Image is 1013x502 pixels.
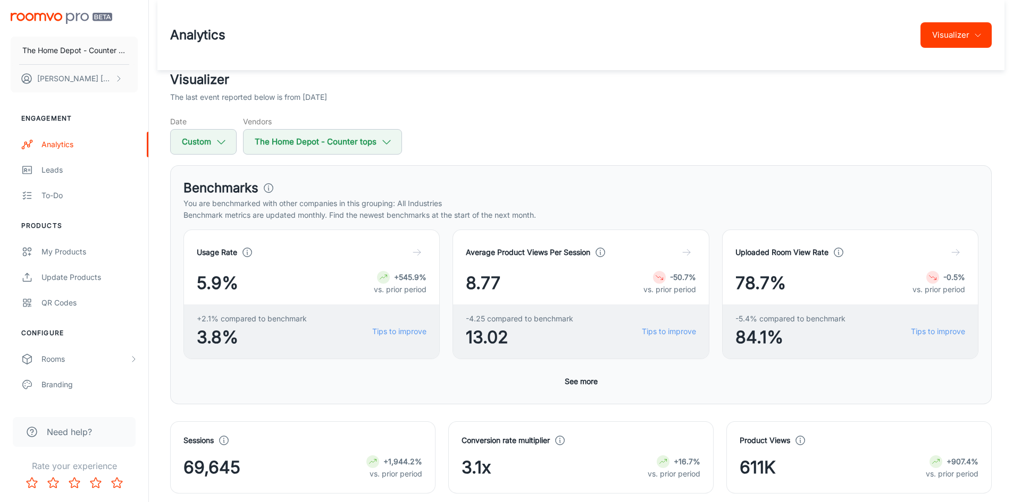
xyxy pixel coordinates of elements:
[9,460,140,472] p: Rate your experience
[643,284,696,295] p: vs. prior period
[926,468,978,480] p: vs. prior period
[85,472,106,494] button: Rate 4 star
[170,116,237,127] h5: Date
[41,379,138,390] div: Branding
[394,273,426,282] strong: +545.9%
[22,45,126,56] p: The Home Depot - Counter tops
[466,325,573,350] span: 13.02
[41,139,138,150] div: Analytics
[11,13,112,24] img: Roomvo PRO Beta
[943,273,965,282] strong: -0.5%
[183,455,240,480] span: 69,645
[670,273,696,282] strong: -50.7%
[462,435,550,446] h4: Conversion rate multiplier
[243,116,402,127] h5: Vendors
[912,284,965,295] p: vs. prior period
[648,468,700,480] p: vs. prior period
[374,284,426,295] p: vs. prior period
[372,326,426,337] a: Tips to improve
[41,190,138,201] div: To-do
[466,270,500,296] span: 8.77
[43,472,64,494] button: Rate 2 star
[735,325,845,350] span: 84.1%
[642,326,696,337] a: Tips to improve
[735,246,828,258] h4: Uploaded Room View Rate
[106,472,128,494] button: Rate 5 star
[170,91,327,103] p: The last event reported below is from [DATE]
[11,37,138,64] button: The Home Depot - Counter tops
[674,457,700,466] strong: +16.7%
[466,313,573,325] span: -4.25 compared to benchmark
[41,297,138,309] div: QR Codes
[11,65,138,92] button: [PERSON_NAME] [PERSON_NAME]
[735,313,845,325] span: -5.4% compared to benchmark
[383,457,422,466] strong: +1,944.2%
[37,73,112,84] p: [PERSON_NAME] [PERSON_NAME]
[183,209,978,221] p: Benchmark metrics are updated monthly. Find the newest benchmarks at the start of the next month.
[197,270,238,296] span: 5.9%
[920,22,992,48] button: Visualizer
[170,25,225,45] h1: Analytics
[197,246,237,258] h4: Usage Rate
[243,129,402,155] button: The Home Depot - Counter tops
[466,246,590,258] h4: Average Product Views Per Session
[197,325,307,350] span: 3.8%
[170,129,237,155] button: Custom
[911,326,965,337] a: Tips to improve
[170,70,992,89] h2: Visualizer
[47,426,92,438] span: Need help?
[735,270,786,296] span: 78.7%
[41,404,138,416] div: Texts
[366,468,422,480] p: vs. prior period
[197,313,307,325] span: +2.1% compared to benchmark
[21,472,43,494] button: Rate 1 star
[41,271,138,283] div: Update Products
[41,164,138,176] div: Leads
[183,198,978,209] p: You are benchmarked with other companies in this grouping: All Industries
[947,457,978,466] strong: +907.4%
[41,353,129,365] div: Rooms
[64,472,85,494] button: Rate 3 star
[560,372,602,391] button: See more
[183,178,258,198] h3: Benchmarks
[740,455,776,480] span: 611K
[183,435,214,446] h4: Sessions
[462,455,491,480] span: 3.1x
[41,246,138,258] div: My Products
[740,435,790,446] h4: Product Views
